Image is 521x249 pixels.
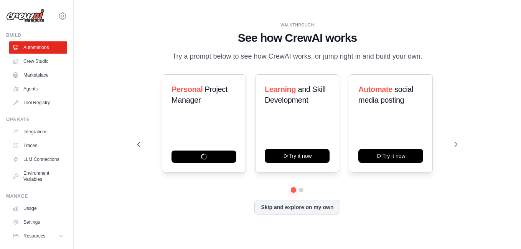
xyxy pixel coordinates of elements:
[9,126,67,138] a: Integrations
[9,139,67,152] a: Traces
[265,85,296,93] span: Learning
[9,69,67,81] a: Marketplace
[9,167,67,185] a: Environment Variables
[171,85,203,93] span: Personal
[254,200,340,215] button: Skip and explore on my own
[6,32,67,38] div: Build
[23,233,45,239] span: Resources
[137,31,457,45] h1: See how CrewAI works
[6,116,67,123] div: Operate
[6,193,67,199] div: Manage
[358,85,392,93] span: Automate
[137,22,457,28] div: WALKTHROUGH
[9,97,67,109] a: Tool Registry
[9,55,67,67] a: Crew Studio
[358,149,423,163] button: Try it now
[9,230,67,242] button: Resources
[9,83,67,95] a: Agents
[358,85,413,104] span: social media posting
[9,202,67,215] a: Usage
[9,216,67,228] a: Settings
[265,149,330,163] button: Try it now
[9,153,67,165] a: LLM Connections
[9,41,67,54] a: Automations
[168,51,426,62] p: Try a prompt below to see how CrewAI works, or jump right in and build your own.
[6,9,45,23] img: Logo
